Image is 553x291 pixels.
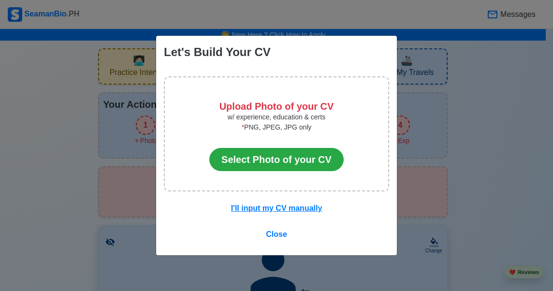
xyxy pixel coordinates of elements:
button: I'll input my CV manually [225,199,329,218]
button: Close [260,225,293,244]
button: Select Photo of your CV [209,148,344,171]
u: I'll input my CV manually [231,204,322,212]
p: PNG, JPEG, JPG only [209,122,344,140]
div: Let's Build Your CV [164,44,271,61]
p: w/ experience, education & certs [209,112,344,122]
h5: Upload Photo of your CV [209,101,344,112]
span: Close [266,230,287,238]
